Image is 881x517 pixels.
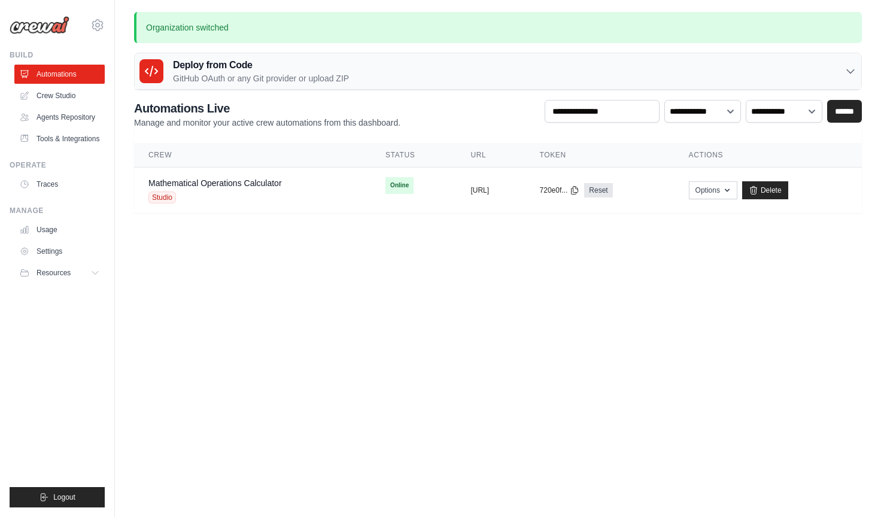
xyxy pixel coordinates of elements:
[14,263,105,282] button: Resources
[10,160,105,170] div: Operate
[37,268,71,278] span: Resources
[173,72,349,84] p: GitHub OAuth or any Git provider or upload ZIP
[371,143,456,168] th: Status
[525,143,675,168] th: Token
[14,65,105,84] a: Automations
[53,492,75,502] span: Logout
[14,108,105,127] a: Agents Repository
[456,143,525,168] th: URL
[134,12,862,43] p: Organization switched
[14,175,105,194] a: Traces
[14,242,105,261] a: Settings
[10,206,105,215] div: Manage
[689,181,737,199] button: Options
[10,50,105,60] div: Build
[173,58,349,72] h3: Deploy from Code
[148,178,282,188] a: Mathematical Operations Calculator
[742,181,788,199] a: Delete
[134,117,400,129] p: Manage and monitor your active crew automations from this dashboard.
[14,86,105,105] a: Crew Studio
[10,16,69,34] img: Logo
[14,220,105,239] a: Usage
[134,100,400,117] h2: Automations Live
[675,143,862,168] th: Actions
[385,177,414,194] span: Online
[148,191,176,203] span: Studio
[584,183,612,197] a: Reset
[134,143,371,168] th: Crew
[10,487,105,507] button: Logout
[540,185,580,195] button: 720e0f...
[14,129,105,148] a: Tools & Integrations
